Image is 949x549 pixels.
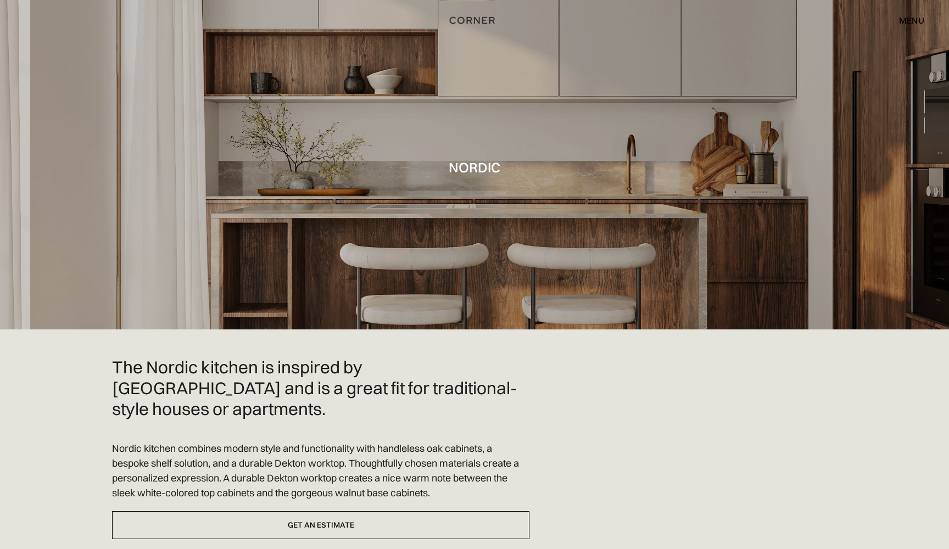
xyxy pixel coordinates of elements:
a: home [433,13,516,27]
div: menu [899,16,924,25]
h2: The Nordic kitchen is inspired by [GEOGRAPHIC_DATA] and is a great fit for traditional-style hous... [112,357,529,419]
h1: Nordic [449,160,500,175]
a: Get an estimate [112,511,529,539]
div: menu [888,11,924,30]
p: Nordic kitchen combines modern style and functionality with handleless oak cabinets, a bespoke sh... [112,441,529,500]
